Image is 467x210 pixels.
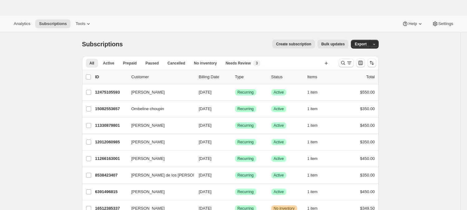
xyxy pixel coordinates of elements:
[307,105,325,113] button: 1 item
[307,171,325,180] button: 1 item
[307,189,318,194] span: 1 item
[360,123,375,128] span: $450.00
[438,21,453,26] span: Settings
[95,187,375,196] div: 6391496815[PERSON_NAME][DATE]SuccessRecurringSuccessActive1 item$450.00
[10,19,34,28] button: Analytics
[39,21,67,26] span: Subscriptions
[128,104,190,114] button: Ombeline choupin
[168,61,185,66] span: Cancelled
[307,90,318,95] span: 1 item
[398,19,427,28] button: Help
[276,42,311,47] span: Create subscription
[123,61,137,66] span: Prepaid
[95,154,375,163] div: 11266163001[PERSON_NAME][DATE]SuccessRecurringSuccessActive1 item$450.00
[408,21,417,26] span: Help
[356,59,365,67] button: Customize table column order and visibility
[128,170,190,180] button: [PERSON_NAME] de los [PERSON_NAME]
[95,171,375,180] div: 8538423407[PERSON_NAME] de los [PERSON_NAME][DATE]SuccessRecurringSuccessActive1 item$350.00
[72,19,95,28] button: Tools
[128,187,190,197] button: [PERSON_NAME]
[95,74,126,80] p: ID
[95,89,126,95] p: 12475105593
[95,139,126,145] p: 12012060985
[128,137,190,147] button: [PERSON_NAME]
[131,156,165,162] span: [PERSON_NAME]
[360,106,375,111] span: $350.00
[128,120,190,131] button: [PERSON_NAME]
[307,138,325,146] button: 1 item
[307,140,318,145] span: 1 item
[235,74,266,80] div: Type
[95,106,126,112] p: 15082553657
[226,61,251,66] span: Needs Review
[95,122,126,129] p: 11330879801
[428,19,457,28] button: Settings
[307,106,318,111] span: 1 item
[360,90,375,95] span: $550.00
[256,61,258,66] span: 3
[199,189,212,194] span: [DATE]
[95,156,126,162] p: 11266163001
[274,173,284,178] span: Active
[307,154,325,163] button: 1 item
[317,40,348,49] button: Bulk updates
[95,121,375,130] div: 11330879801[PERSON_NAME][DATE]SuccessRecurringSuccessActive1 item$450.00
[238,189,254,194] span: Recurring
[238,90,254,95] span: Recurring
[274,90,284,95] span: Active
[199,173,212,177] span: [DATE]
[360,173,375,177] span: $350.00
[274,156,284,161] span: Active
[199,123,212,128] span: [DATE]
[360,189,375,194] span: $450.00
[82,41,123,48] span: Subscriptions
[307,187,325,196] button: 1 item
[307,156,318,161] span: 1 item
[35,19,71,28] button: Subscriptions
[307,88,325,97] button: 1 item
[360,140,375,144] span: $350.00
[95,105,375,113] div: 15082553657Ombeline choupin[DATE]SuccessRecurringSuccessActive1 item$350.00
[238,123,254,128] span: Recurring
[103,61,114,66] span: Active
[95,189,126,195] p: 6391496815
[131,189,165,195] span: [PERSON_NAME]
[194,61,217,66] span: No inventory
[366,74,375,80] p: Total
[238,156,254,161] span: Recurring
[95,74,375,80] div: IDCustomerBilling DateTypeStatusItemsTotal
[199,106,212,111] span: [DATE]
[351,40,370,49] button: Export
[274,123,284,128] span: Active
[307,123,318,128] span: 1 item
[199,140,212,144] span: [DATE]
[76,21,85,26] span: Tools
[321,59,331,68] button: Create new view
[274,106,284,111] span: Active
[339,59,354,67] button: Search and filter results
[131,74,194,80] p: Customer
[131,139,165,145] span: [PERSON_NAME]
[95,172,126,178] p: 8538423407
[95,88,375,97] div: 12475105593[PERSON_NAME][DATE]SuccessRecurringSuccessActive1 item$550.00
[128,154,190,164] button: [PERSON_NAME]
[274,140,284,145] span: Active
[128,87,190,97] button: [PERSON_NAME]
[307,173,318,178] span: 1 item
[321,42,345,47] span: Bulk updates
[131,122,165,129] span: [PERSON_NAME]
[90,61,94,66] span: All
[199,90,212,95] span: [DATE]
[307,74,339,80] div: Items
[238,173,254,178] span: Recurring
[131,172,211,178] span: [PERSON_NAME] de los [PERSON_NAME]
[238,106,254,111] span: Recurring
[199,156,212,161] span: [DATE]
[274,189,284,194] span: Active
[131,89,165,95] span: [PERSON_NAME]
[199,74,230,80] p: Billing Date
[95,138,375,146] div: 12012060985[PERSON_NAME][DATE]SuccessRecurringSuccessActive1 item$350.00
[145,61,159,66] span: Paused
[14,21,30,26] span: Analytics
[271,74,302,80] p: Status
